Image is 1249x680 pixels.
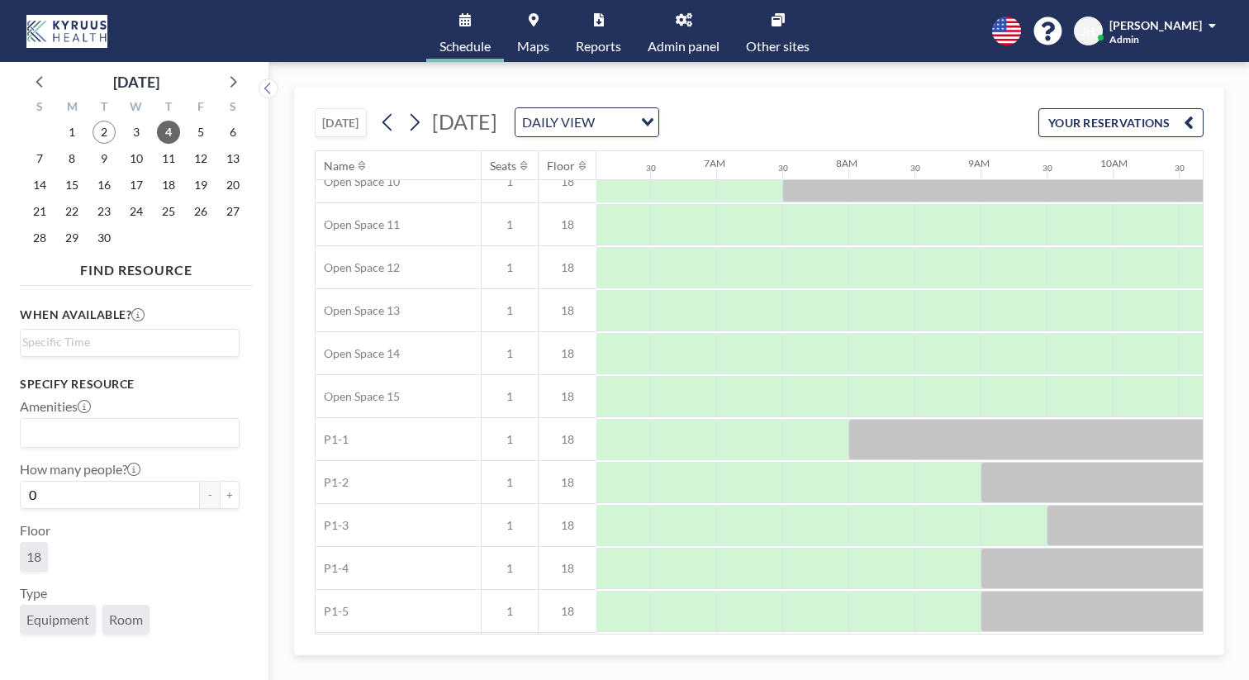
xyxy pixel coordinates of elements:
[482,174,538,189] span: 1
[93,200,116,223] span: Tuesday, September 23, 2025
[482,518,538,533] span: 1
[221,147,245,170] span: Saturday, September 13, 2025
[20,377,240,392] h3: Specify resource
[221,174,245,197] span: Saturday, September 20, 2025
[24,97,56,119] div: S
[316,432,349,447] span: P1-1
[20,461,140,478] label: How many people?
[539,174,596,189] span: 18
[189,121,212,144] span: Friday, September 5, 2025
[157,200,180,223] span: Thursday, September 25, 2025
[1100,157,1128,169] div: 10AM
[746,40,810,53] span: Other sites
[836,157,857,169] div: 8AM
[1081,24,1095,39] span: JH
[324,159,354,174] div: Name
[157,121,180,144] span: Thursday, September 4, 2025
[93,121,116,144] span: Tuesday, September 2, 2025
[113,70,159,93] div: [DATE]
[316,303,400,318] span: Open Space 13
[316,260,400,275] span: Open Space 12
[482,303,538,318] span: 1
[56,97,88,119] div: M
[490,159,516,174] div: Seats
[316,561,349,576] span: P1-4
[22,333,230,351] input: Search for option
[93,147,116,170] span: Tuesday, September 9, 2025
[157,174,180,197] span: Thursday, September 18, 2025
[189,200,212,223] span: Friday, September 26, 2025
[316,518,349,533] span: P1-3
[482,389,538,404] span: 1
[316,217,400,232] span: Open Space 11
[482,432,538,447] span: 1
[539,561,596,576] span: 18
[125,147,148,170] span: Wednesday, September 10, 2025
[125,174,148,197] span: Wednesday, September 17, 2025
[482,604,538,619] span: 1
[60,121,83,144] span: Monday, September 1, 2025
[121,97,153,119] div: W
[157,147,180,170] span: Thursday, September 11, 2025
[216,97,249,119] div: S
[1175,163,1185,174] div: 30
[60,226,83,250] span: Monday, September 29, 2025
[125,121,148,144] span: Wednesday, September 3, 2025
[316,389,400,404] span: Open Space 15
[482,561,538,576] span: 1
[539,518,596,533] span: 18
[21,419,239,447] div: Search for option
[20,585,47,602] label: Type
[189,147,212,170] span: Friday, September 12, 2025
[539,217,596,232] span: 18
[1038,108,1204,137] button: YOUR RESERVATIONS
[184,97,216,119] div: F
[316,475,349,490] span: P1-2
[88,97,121,119] div: T
[93,226,116,250] span: Tuesday, September 30, 2025
[316,174,400,189] span: Open Space 10
[316,604,349,619] span: P1-5
[1109,33,1139,45] span: Admin
[910,163,920,174] div: 30
[519,112,598,133] span: DAILY VIEW
[600,112,631,133] input: Search for option
[515,108,658,136] div: Search for option
[539,604,596,619] span: 18
[20,398,91,415] label: Amenities
[648,40,719,53] span: Admin panel
[26,549,41,565] span: 18
[316,346,400,361] span: Open Space 14
[220,481,240,509] button: +
[315,108,367,137] button: [DATE]
[109,611,143,628] span: Room
[60,174,83,197] span: Monday, September 15, 2025
[28,174,51,197] span: Sunday, September 14, 2025
[221,121,245,144] span: Saturday, September 6, 2025
[646,163,656,174] div: 30
[482,260,538,275] span: 1
[60,147,83,170] span: Monday, September 8, 2025
[539,389,596,404] span: 18
[125,200,148,223] span: Wednesday, September 24, 2025
[221,200,245,223] span: Saturday, September 27, 2025
[482,346,538,361] span: 1
[28,200,51,223] span: Sunday, September 21, 2025
[539,475,596,490] span: 18
[189,174,212,197] span: Friday, September 19, 2025
[539,303,596,318] span: 18
[704,157,725,169] div: 7AM
[152,97,184,119] div: T
[539,260,596,275] span: 18
[778,163,788,174] div: 30
[26,15,107,48] img: organization-logo
[1042,163,1052,174] div: 30
[20,255,253,278] h4: FIND RESOURCE
[482,217,538,232] span: 1
[547,159,575,174] div: Floor
[26,611,89,628] span: Equipment
[1109,18,1202,32] span: [PERSON_NAME]
[28,226,51,250] span: Sunday, September 28, 2025
[60,200,83,223] span: Monday, September 22, 2025
[539,346,596,361] span: 18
